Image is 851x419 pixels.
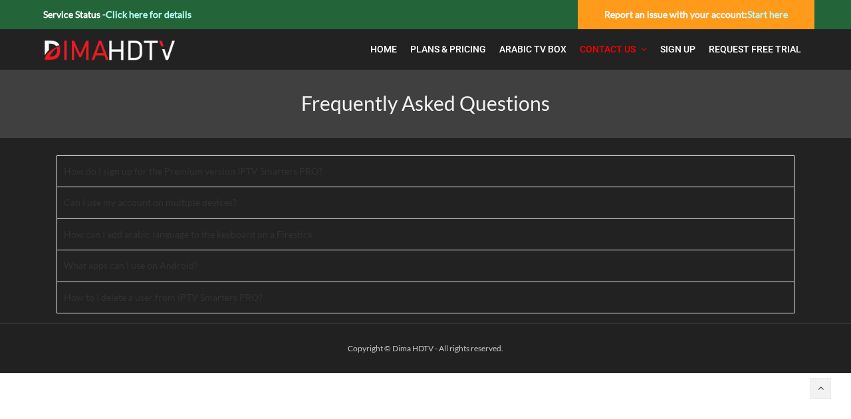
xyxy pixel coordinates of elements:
[573,36,654,63] a: Contact Us
[37,341,814,357] div: Copyright © Dima HDTV - All rights reserved.
[43,9,191,20] strong: Service Status -
[106,9,191,20] a: Click here for details
[64,260,215,271] h4: What apps can I use on Android?
[747,9,788,20] a: Start here
[660,44,695,54] span: Sign Up
[64,228,329,240] h4: How can I add arabic language to the keyboard on a Firestick
[370,44,397,54] span: Home
[64,292,279,303] h4: How to I delete a user from IPTV Smarters PRO?
[404,36,493,63] a: Plans & Pricing
[709,44,801,54] span: Request Free Trial
[364,36,404,63] a: Home
[604,9,788,20] strong: Report an issue with your account:
[499,44,566,54] span: Arabic TV Box
[810,378,831,399] a: Back to top
[580,44,636,54] span: Contact Us
[493,36,573,63] a: Arabic TV Box
[654,36,702,63] a: Sign Up
[301,91,550,115] span: Frequently Asked Questions
[410,44,486,54] span: Plans & Pricing
[64,165,339,177] h4: How do I sign up for the Premium version IPTV Smarters PRO?
[702,36,808,63] a: Request Free Trial
[43,40,176,61] img: Dima HDTV
[64,197,253,208] h4: Can I use my account on multiple devices?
